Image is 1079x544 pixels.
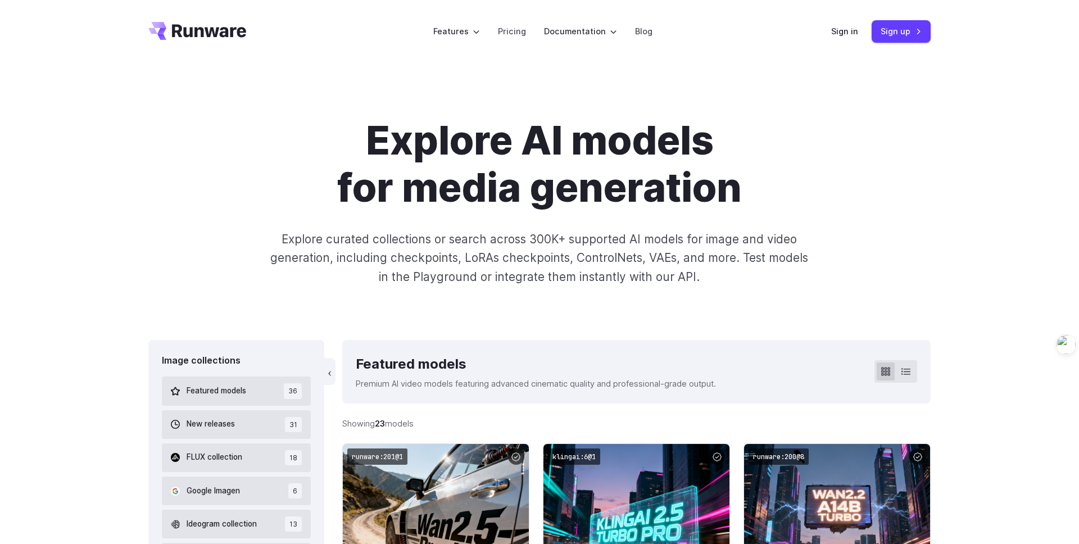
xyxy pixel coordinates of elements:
code: klingai:6@1 [548,448,600,465]
span: 31 [285,417,302,432]
button: Ideogram collection 13 [162,510,311,538]
span: New releases [187,418,235,430]
span: Featured models [187,385,246,397]
code: runware:201@1 [347,448,407,465]
span: 18 [285,450,302,465]
span: Google Imagen [187,485,240,497]
button: FLUX collection 18 [162,443,311,472]
a: Sign in [831,25,858,38]
strong: 23 [375,419,385,428]
div: Showing models [342,417,414,430]
div: Image collections [162,353,311,368]
code: runware:200@8 [749,448,809,465]
button: Featured models 36 [162,377,311,405]
a: Pricing [498,25,526,38]
button: Google Imagen 6 [162,477,311,505]
a: Go to / [148,22,246,40]
a: Blog [635,25,652,38]
span: FLUX collection [187,451,242,464]
label: Documentation [544,25,617,38]
label: Features [433,25,480,38]
h1: Explore AI models for media generation [226,117,853,212]
div: Featured models [356,353,716,375]
span: 13 [285,516,302,532]
p: Explore curated collections or search across 300K+ supported AI models for image and video genera... [266,230,813,286]
button: New releases 31 [162,410,311,439]
p: Premium AI video models featuring advanced cinematic quality and professional-grade output. [356,377,716,390]
span: 6 [288,483,302,498]
button: ‹ [324,358,336,385]
span: Ideogram collection [187,518,257,531]
a: Sign up [872,20,931,42]
span: 36 [284,383,302,398]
